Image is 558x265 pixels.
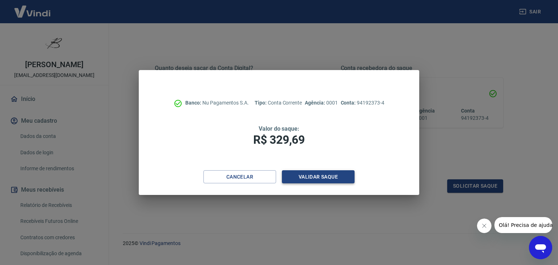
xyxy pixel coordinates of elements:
[4,5,61,11] span: Olá! Precisa de ajuda?
[282,170,355,184] button: Validar saque
[185,99,249,107] p: Nu Pagamentos S.A.
[259,125,299,132] span: Valor do saque:
[341,99,384,107] p: 94192373-4
[305,100,326,106] span: Agência:
[253,133,305,147] span: R$ 329,69
[255,99,302,107] p: Conta Corrente
[341,100,357,106] span: Conta:
[494,217,552,233] iframe: Mensagem da empresa
[529,236,552,259] iframe: Botão para abrir a janela de mensagens
[255,100,268,106] span: Tipo:
[185,100,202,106] span: Banco:
[305,99,337,107] p: 0001
[203,170,276,184] button: Cancelar
[477,219,492,233] iframe: Fechar mensagem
